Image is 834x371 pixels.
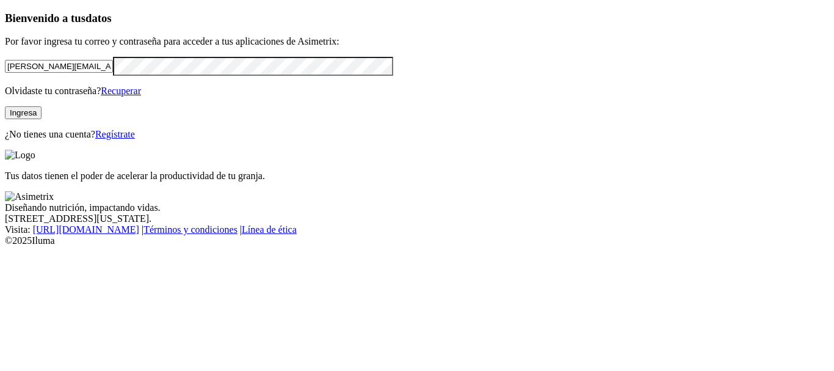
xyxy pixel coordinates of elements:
span: datos [85,12,112,24]
img: Logo [5,150,35,161]
p: Olvidaste tu contraseña? [5,86,829,97]
div: Diseñando nutrición, impactando vidas. [5,202,829,213]
a: Regístrate [95,129,135,139]
p: Tus datos tienen el poder de acelerar la productividad de tu granja. [5,171,829,182]
div: © 2025 Iluma [5,235,829,246]
p: Por favor ingresa tu correo y contraseña para acceder a tus aplicaciones de Asimetrix: [5,36,829,47]
a: Línea de ética [242,224,297,235]
a: [URL][DOMAIN_NAME] [33,224,139,235]
button: Ingresa [5,106,42,119]
input: Tu correo [5,60,113,73]
div: [STREET_ADDRESS][US_STATE]. [5,213,829,224]
a: Recuperar [101,86,141,96]
a: Términos y condiciones [143,224,238,235]
h3: Bienvenido a tus [5,12,829,25]
p: ¿No tienes una cuenta? [5,129,829,140]
img: Asimetrix [5,191,54,202]
div: Visita : | | [5,224,829,235]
